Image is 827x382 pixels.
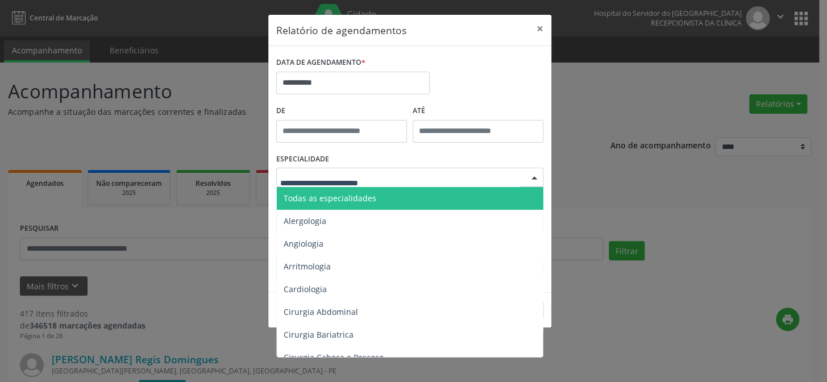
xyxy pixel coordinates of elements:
[413,102,543,120] label: ATÉ
[276,54,365,72] label: DATA DE AGENDAMENTO
[284,238,323,249] span: Angiologia
[276,151,329,168] label: ESPECIALIDADE
[529,15,551,43] button: Close
[284,261,331,272] span: Arritmologia
[284,329,354,340] span: Cirurgia Bariatrica
[284,352,384,363] span: Cirurgia Cabeça e Pescoço
[284,215,326,226] span: Alergologia
[276,102,407,120] label: De
[284,306,358,317] span: Cirurgia Abdominal
[284,284,327,294] span: Cardiologia
[284,193,376,204] span: Todas as especialidades
[276,23,406,38] h5: Relatório de agendamentos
